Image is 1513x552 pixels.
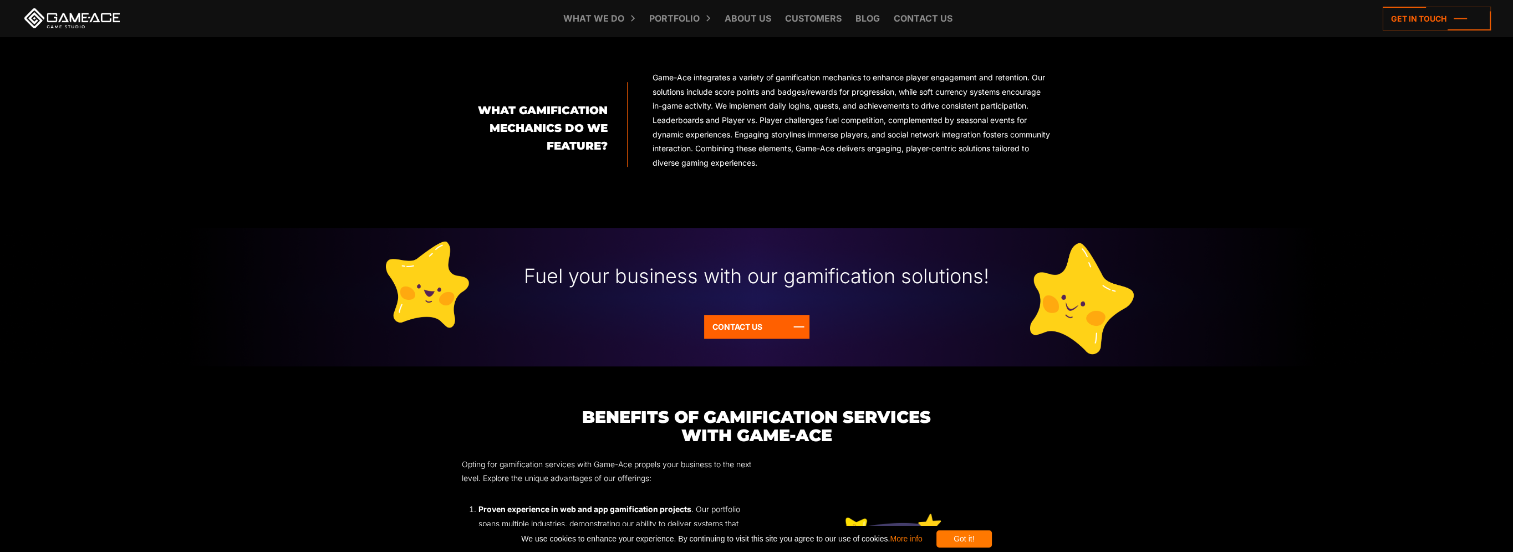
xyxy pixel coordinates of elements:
li: . Our portfolio spans multiple industries, demonstrating our ability to deliver systems that enha... [478,502,757,545]
p: Game-Ace integrates a variety of gamification mechanics to enhance player engagement and retentio... [653,70,1052,170]
a: Get in touch [1383,7,1491,30]
div: Got it! [936,530,992,548]
span: We use cookies to enhance your experience. By continuing to visit this site you agree to our use ... [521,530,922,548]
h3: Benefits of Gamification Services with Game-Ace [462,408,1052,444]
h2: What Gamification Mechanics Do We Feature? [461,101,608,155]
a: Contact Us [704,315,809,339]
a: More info [890,534,922,543]
strong: Proven experience in web and app gamification projects [478,504,691,514]
p: Opting for gamification services with Game-Ace propels your business to the next level. Explore t... [462,457,757,485]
